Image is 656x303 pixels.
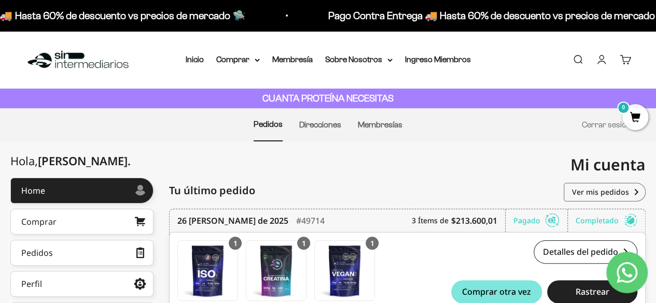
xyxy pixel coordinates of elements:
img: Translation missing: es.Creatina Monohidrato [246,241,306,300]
a: Ingreso Miembros [405,55,471,64]
span: Mi cuenta [570,154,646,175]
div: Hola, [10,154,131,167]
div: 1 [366,237,379,250]
a: Detalles del pedido [534,240,637,264]
div: Completado [576,209,637,232]
div: 1 [229,237,242,250]
a: Membresías [358,120,402,129]
div: Home [21,186,45,195]
img: Translation missing: es.Proteína Vegana - Chocolate 2lb [315,241,374,300]
div: Pagado [513,209,568,232]
b: $213.600,01 [451,214,497,227]
a: Perfil [10,271,153,297]
span: Comprar otra vez [462,287,531,296]
span: Rastrear [575,287,609,296]
span: . [128,153,131,168]
div: Comprar [21,218,57,226]
time: 26 [PERSON_NAME] de 2025 [177,214,288,227]
a: Pedidos [254,120,283,128]
div: #49714 [296,209,325,232]
div: 1 [297,237,310,250]
img: Translation missing: es.Proteína Aislada ISO - Vainilla - Vanilla / 1 libra [178,241,238,300]
a: Proteína Vegana - Chocolate 2lb [314,240,375,301]
a: Home [10,178,153,204]
a: Direcciones [299,120,341,129]
a: Comprar [10,209,153,235]
a: Creatina Monohidrato [246,240,306,301]
mark: 0 [617,102,630,114]
div: Pedidos [21,249,53,257]
strong: CUANTA PROTEÍNA NECESITAS [262,93,394,104]
a: Ver mis pedidos [564,183,646,201]
div: Perfil [21,280,42,288]
a: Cerrar sesión [582,120,631,129]
a: Pedidos [10,240,153,266]
a: Inicio [186,55,204,64]
summary: Comprar [216,53,260,66]
a: Membresía [272,55,313,64]
div: 3 Ítems de [412,209,506,232]
a: 0 [622,112,648,124]
summary: Sobre Nosotros [325,53,393,66]
a: Proteína Aislada ISO - Vainilla - Vanilla / 1 libra [177,240,238,301]
span: Tu último pedido [169,183,255,198]
span: [PERSON_NAME] [38,153,131,168]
